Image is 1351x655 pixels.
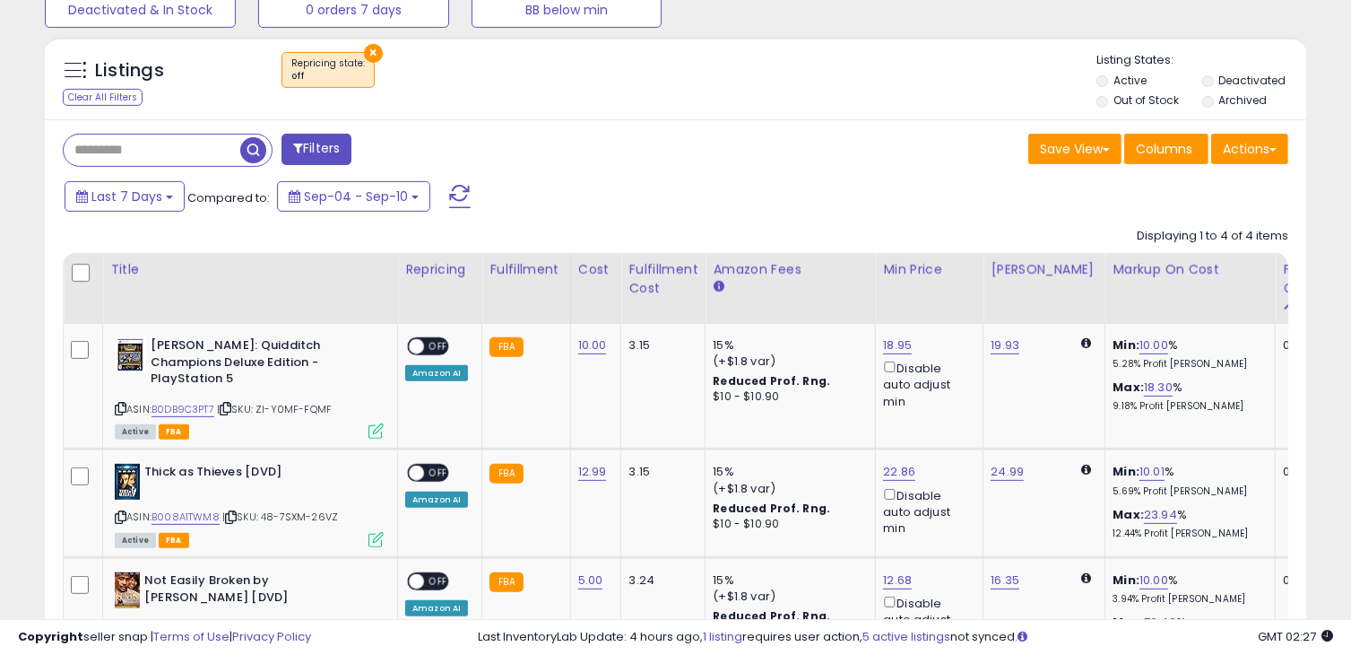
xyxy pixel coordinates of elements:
[1113,400,1261,413] p: 9.18% Profit [PERSON_NAME]
[1283,337,1338,354] div: 0
[883,485,969,537] div: Disable auto adjust min
[713,572,862,589] div: 15%
[713,260,868,279] div: Amazon Fees
[713,389,862,405] div: $10 - $10.90
[405,260,474,279] div: Repricing
[1139,572,1168,589] a: 10.00
[424,466,453,481] span: OFF
[1113,358,1261,371] p: 5.28% Profit [PERSON_NAME]
[628,464,691,480] div: 3.15
[115,572,140,608] img: 51r4bUC3jtL._SL40_.jpg
[424,339,453,354] span: OFF
[883,572,912,589] a: 12.68
[1113,528,1261,540] p: 12.44% Profit [PERSON_NAME]
[18,629,311,646] div: seller snap | |
[187,189,270,206] span: Compared to:
[1105,253,1276,324] th: The percentage added to the cost of goods (COGS) that forms the calculator for Min & Max prices.
[1113,507,1261,540] div: %
[883,336,912,354] a: 18.95
[1139,463,1165,481] a: 10.01
[222,510,338,524] span: | SKU: 48-7SXM-26VZ
[1124,134,1208,164] button: Columns
[159,424,189,440] span: FBA
[991,336,1019,354] a: 19.93
[1113,572,1139,589] b: Min:
[991,572,1019,589] a: 16.35
[405,600,468,616] div: Amazon AI
[115,464,140,500] img: 51m0SfplxrL._SL40_.jpg
[713,517,862,532] div: $10 - $10.90
[883,358,969,410] div: Disable auto adjust min
[578,336,607,354] a: 10.00
[1283,572,1338,589] div: 0
[628,572,691,589] div: 3.24
[18,628,83,645] strong: Copyright
[152,402,214,417] a: B0DB9C3PT7
[1113,380,1261,413] div: %
[405,365,468,381] div: Amazon AI
[115,464,384,546] div: ASIN:
[159,533,189,548] span: FBA
[1113,73,1147,88] label: Active
[1144,379,1173,397] a: 18.30
[95,58,164,83] h5: Listings
[478,629,1333,646] div: Last InventoryLab Update: 4 hours ago, requires user action, not synced.
[115,337,146,373] img: 51-MkSLKRlL._SL40_.jpg
[1113,463,1139,480] b: Min:
[628,260,697,298] div: Fulfillment Cost
[1113,379,1144,396] b: Max:
[489,260,562,279] div: Fulfillment
[489,572,523,592] small: FBA
[277,181,430,212] button: Sep-04 - Sep-10
[1113,260,1268,279] div: Markup on Cost
[713,589,862,605] div: (+$1.8 var)
[883,593,969,645] div: Disable auto adjust min
[364,44,383,63] button: ×
[217,402,332,416] span: | SKU: ZI-Y0MF-FQMF
[628,337,691,354] div: 3.15
[152,510,220,525] a: B008A1TWM8
[153,628,229,645] a: Terms of Use
[1219,73,1286,88] label: Deactivated
[91,188,162,205] span: Last 7 Days
[991,463,1024,481] a: 24.99
[144,464,362,485] b: Thick as Thieves [DVD]
[65,181,185,212] button: Last 7 Days
[115,337,384,437] div: ASIN:
[713,373,830,389] b: Reduced Prof. Rng.
[1219,92,1268,108] label: Archived
[713,354,862,370] div: (+$1.8 var)
[1113,485,1261,498] p: 5.69% Profit [PERSON_NAME]
[144,572,362,610] b: Not Easily Broken by [PERSON_NAME] [DVD]
[1028,134,1122,164] button: Save View
[883,463,915,481] a: 22.86
[713,464,862,480] div: 15%
[713,279,723,295] small: Amazon Fees.
[991,260,1097,279] div: [PERSON_NAME]
[304,188,408,205] span: Sep-04 - Sep-10
[578,260,614,279] div: Cost
[1144,506,1177,524] a: 23.94
[489,337,523,357] small: FBA
[115,533,156,548] span: All listings currently available for purchase on Amazon
[713,481,862,497] div: (+$1.8 var)
[232,628,311,645] a: Privacy Policy
[1136,140,1192,158] span: Columns
[1283,464,1338,480] div: 0
[151,337,368,392] b: [PERSON_NAME]: Quidditch Champions Deluxe Edition - PlayStation 5
[1113,506,1144,523] b: Max:
[405,492,468,508] div: Amazon AI
[1113,336,1139,354] b: Min:
[424,574,453,589] span: OFF
[1258,628,1333,645] span: 2025-09-18 02:27 GMT
[1113,593,1261,606] p: 3.94% Profit [PERSON_NAME]
[489,464,523,484] small: FBA
[281,134,351,165] button: Filters
[578,572,603,589] a: 5.00
[291,57,365,83] span: Repricing state :
[1139,336,1168,354] a: 10.00
[1283,260,1345,298] div: Fulfillable Quantity
[291,70,365,83] div: off
[1113,572,1261,606] div: %
[1096,52,1306,69] p: Listing States:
